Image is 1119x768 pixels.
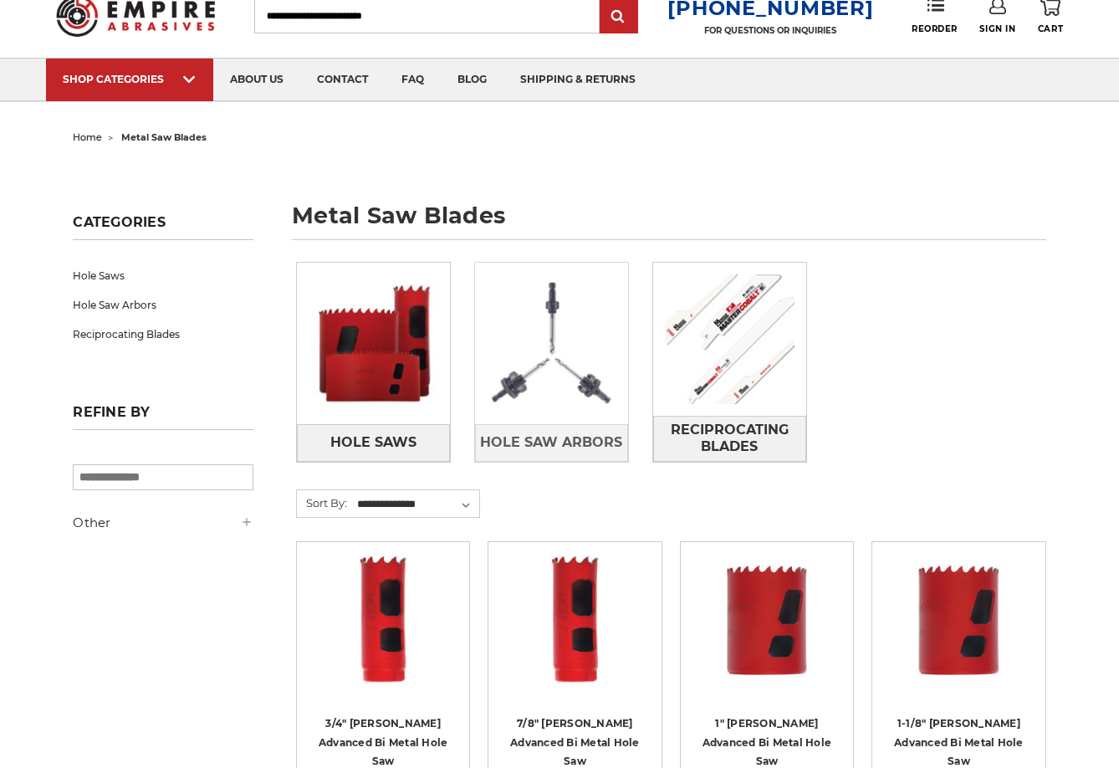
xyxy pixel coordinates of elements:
[300,59,385,101] a: contact
[653,263,806,416] img: Reciprocating Blades
[884,554,1033,688] img: 1-1/8" Morse Advanced Bi Metal Hole Saw
[73,404,253,430] h5: Refine by
[503,59,652,101] a: shipping & returns
[500,554,649,750] a: 7/8" Morse Advanced Bi Metal Hole Saw
[292,204,1046,240] h1: metal saw blades
[330,428,416,457] span: Hole Saws
[480,428,622,457] span: Hole Saw Arbors
[355,492,479,517] select: Sort By:
[121,131,207,143] span: metal saw blades
[73,214,253,240] h5: Categories
[441,59,503,101] a: blog
[73,131,102,143] a: home
[213,59,300,101] a: about us
[297,490,347,515] label: Sort By:
[912,23,958,34] span: Reorder
[1038,23,1063,34] span: Cart
[653,416,806,462] a: Reciprocating Blades
[654,416,805,461] span: Reciprocating Blades
[475,267,628,420] img: Hole Saw Arbors
[73,513,253,533] h5: Other
[979,23,1015,34] span: Sign In
[309,554,457,750] a: 3/4" Morse Advanced Bi Metal Hole Saw
[692,554,841,688] img: 1" Morse Advanced Bi Metal Hole Saw
[884,554,1033,750] a: 1-1/8" Morse Advanced Bi Metal Hole Saw
[73,320,253,349] a: Reciprocating Blades
[297,267,450,420] img: Hole Saws
[297,424,450,462] a: Hole Saws
[73,290,253,320] a: Hole Saw Arbors
[73,261,253,290] a: Hole Saws
[309,554,457,688] img: 3/4" Morse Advanced Bi Metal Hole Saw
[692,554,841,750] a: 1" Morse Advanced Bi Metal Hole Saw
[667,25,873,36] p: FOR QUESTIONS OR INQUIRIES
[475,424,628,462] a: Hole Saw Arbors
[63,73,197,85] div: SHOP CATEGORIES
[385,59,441,101] a: faq
[500,554,649,688] img: 7/8" Morse Advanced Bi Metal Hole Saw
